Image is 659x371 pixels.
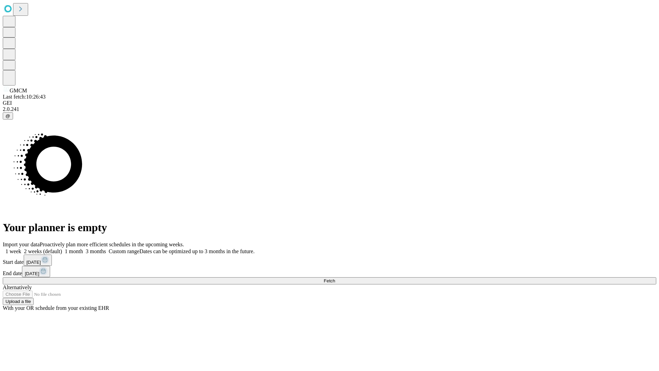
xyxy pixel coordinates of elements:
[24,255,52,266] button: [DATE]
[24,248,62,254] span: 2 weeks (default)
[40,241,184,247] span: Proactively plan more efficient schedules in the upcoming weeks.
[3,112,13,120] button: @
[22,266,50,277] button: [DATE]
[3,305,109,311] span: With your OR schedule from your existing EHR
[3,266,656,277] div: End date
[3,100,656,106] div: GEI
[26,260,41,265] span: [DATE]
[3,277,656,284] button: Fetch
[3,106,656,112] div: 2.0.241
[86,248,106,254] span: 3 months
[3,94,46,100] span: Last fetch: 10:26:43
[5,248,21,254] span: 1 week
[3,284,32,290] span: Alternatively
[10,88,27,93] span: GMCM
[3,241,40,247] span: Import your data
[65,248,83,254] span: 1 month
[109,248,139,254] span: Custom range
[3,255,656,266] div: Start date
[5,113,10,119] span: @
[139,248,254,254] span: Dates can be optimized up to 3 months in the future.
[25,271,39,276] span: [DATE]
[3,221,656,234] h1: Your planner is empty
[324,278,335,283] span: Fetch
[3,298,34,305] button: Upload a file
